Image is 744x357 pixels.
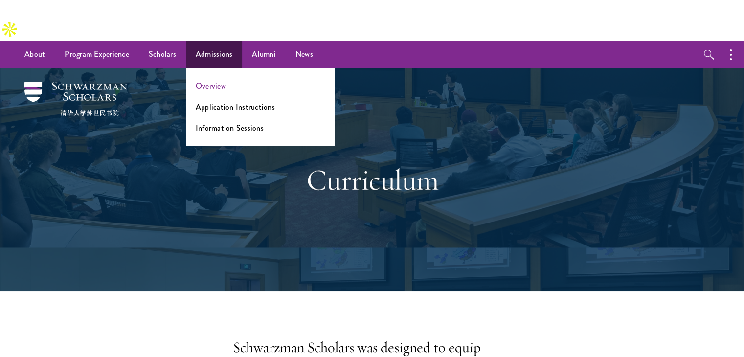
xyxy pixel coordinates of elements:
a: Application Instructions [196,101,275,112]
a: Admissions [186,41,243,68]
a: About [15,41,55,68]
a: Program Experience [55,41,139,68]
a: News [286,41,323,68]
img: Schwarzman Scholars [24,82,127,116]
a: Information Sessions [196,122,264,134]
a: Overview [196,80,226,91]
a: Alumni [242,41,286,68]
h1: Curriculum [203,162,541,198]
a: Scholars [139,41,186,68]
